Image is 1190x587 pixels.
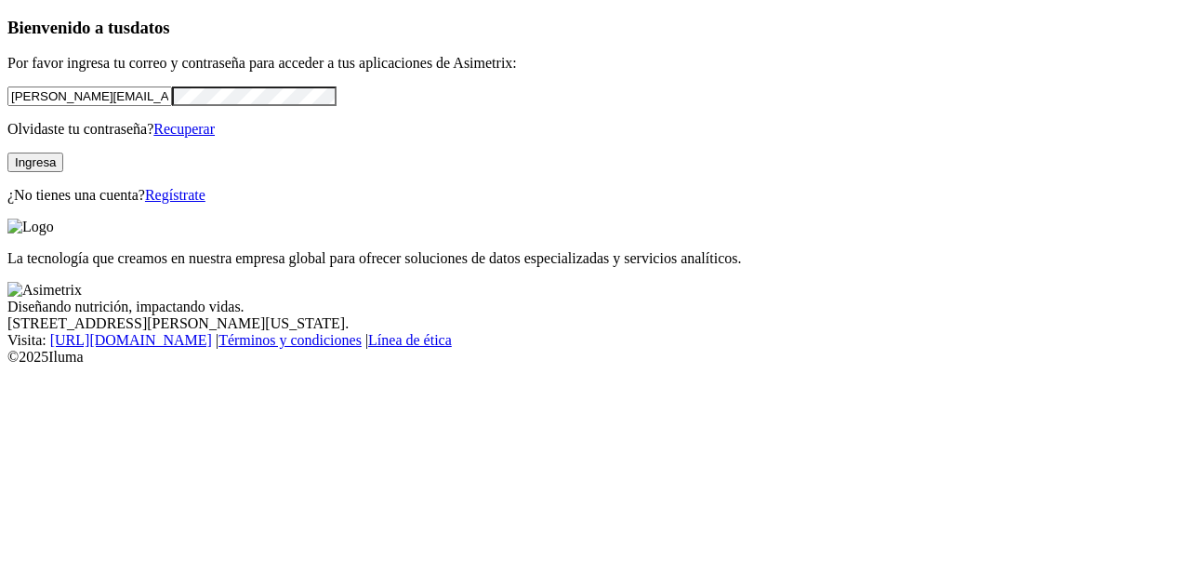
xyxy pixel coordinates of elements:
div: Diseñando nutrición, impactando vidas. [7,299,1183,315]
div: © 2025 Iluma [7,349,1183,366]
h3: Bienvenido a tus [7,18,1183,38]
a: Línea de ética [368,332,452,348]
p: Olvidaste tu contraseña? [7,121,1183,138]
img: Asimetrix [7,282,82,299]
a: Recuperar [153,121,215,137]
img: Logo [7,219,54,235]
input: Tu correo [7,87,172,106]
span: datos [130,18,170,37]
p: La tecnología que creamos en nuestra empresa global para ofrecer soluciones de datos especializad... [7,250,1183,267]
div: [STREET_ADDRESS][PERSON_NAME][US_STATE]. [7,315,1183,332]
a: [URL][DOMAIN_NAME] [50,332,212,348]
a: Términos y condiciones [218,332,362,348]
a: Regístrate [145,187,205,203]
p: ¿No tienes una cuenta? [7,187,1183,204]
div: Visita : | | [7,332,1183,349]
button: Ingresa [7,153,63,172]
p: Por favor ingresa tu correo y contraseña para acceder a tus aplicaciones de Asimetrix: [7,55,1183,72]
